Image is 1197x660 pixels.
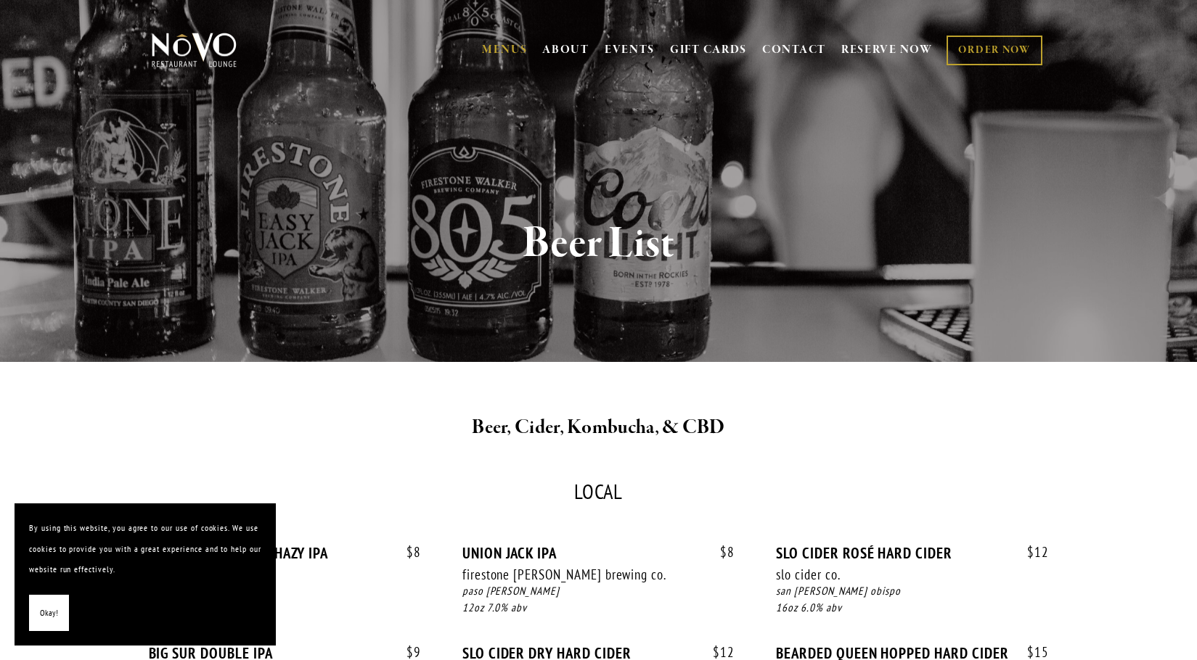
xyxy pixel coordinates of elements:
img: Novo Restaurant &amp; Lounge [149,32,240,68]
h1: Beer List [176,220,1022,268]
div: 16oz 6.0% abv [776,600,1048,616]
div: SLO CIDER ROSÉ HARD CIDER [776,544,1048,562]
a: CONTACT [762,36,826,64]
div: HAZED & CONFUSED HAZY IPA [149,544,421,562]
div: UNION JACK IPA [462,544,735,562]
div: slo cider co. [776,566,1007,584]
div: san [PERSON_NAME] obispo [776,583,1048,600]
p: By using this website, you agree to our use of cookies. We use cookies to provide you with a grea... [29,518,261,580]
div: 12oz 6.0% abv [149,600,421,616]
a: ABOUT [542,43,589,57]
span: $ [1027,543,1034,561]
section: Cookie banner [15,503,276,645]
button: Okay! [29,595,69,632]
a: ORDER NOW [947,36,1042,65]
a: GIFT CARDS [670,36,747,64]
span: 8 [706,544,735,561]
div: LOCAL [149,482,1049,503]
div: paso [PERSON_NAME] [149,583,421,600]
a: MENUS [482,43,528,57]
span: $ [407,543,414,561]
span: $ [720,543,727,561]
span: 12 [1013,544,1049,561]
div: firestone [PERSON_NAME] brewing co. [462,566,693,584]
span: 8 [392,544,421,561]
h2: Beer, Cider, Kombucha, & CBD [176,413,1022,443]
span: Okay! [40,603,58,624]
a: EVENTS [605,43,655,57]
a: RESERVE NOW [841,36,933,64]
div: 12oz 7.0% abv [462,600,735,616]
div: paso [PERSON_NAME] [462,583,735,600]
